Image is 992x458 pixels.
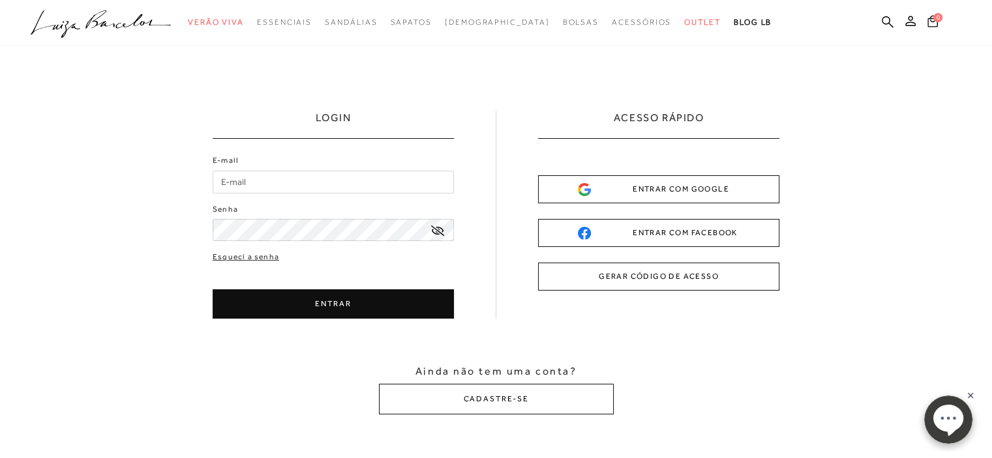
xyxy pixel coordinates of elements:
[734,18,772,27] span: BLOG LB
[213,203,238,216] label: Senha
[415,364,577,379] span: Ainda não tem uma conta?
[213,289,454,319] button: ENTRAR
[257,18,312,27] span: Essenciais
[578,226,740,240] div: ENTRAR COM FACEBOOK
[325,10,377,35] a: categoryNavScreenReaderText
[213,154,239,167] label: E-mail
[325,18,377,27] span: Sandálias
[188,18,244,27] span: Verão Viva
[213,171,454,193] input: E-mail
[538,219,779,247] button: ENTRAR COM FACEBOOK
[612,10,671,35] a: categoryNavScreenReaderText
[188,10,244,35] a: categoryNavScreenReaderText
[379,384,614,414] button: CADASTRE-SE
[734,10,772,35] a: BLOG LB
[257,10,312,35] a: categoryNavScreenReaderText
[562,18,599,27] span: Bolsas
[612,18,671,27] span: Acessórios
[578,182,740,196] div: ENTRAR COM GOOGLE
[445,18,550,27] span: [DEMOGRAPHIC_DATA]
[445,10,550,35] a: noSubCategoriesText
[684,18,721,27] span: Outlet
[933,13,942,22] span: 0
[431,225,444,235] a: exibir senha
[316,111,352,138] h1: LOGIN
[390,18,431,27] span: Sapatos
[213,251,279,263] a: Esqueci a senha
[614,111,704,138] h2: ACESSO RÁPIDO
[390,10,431,35] a: categoryNavScreenReaderText
[562,10,599,35] a: categoryNavScreenReaderText
[538,175,779,203] button: ENTRAR COM GOOGLE
[538,263,779,291] button: GERAR CÓDIGO DE ACESSO
[924,14,942,32] button: 0
[684,10,721,35] a: categoryNavScreenReaderText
